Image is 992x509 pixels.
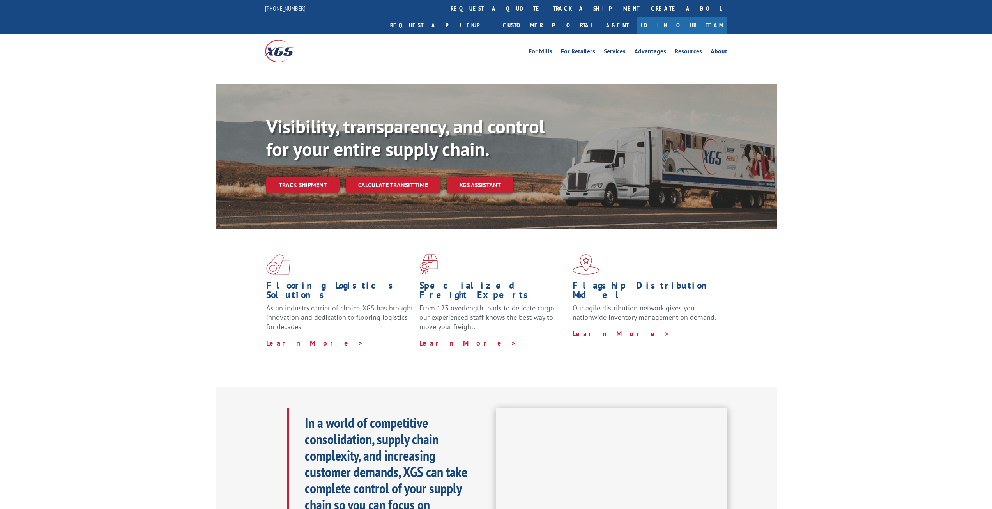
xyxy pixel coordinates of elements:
[266,177,340,193] a: Track shipment
[266,339,363,348] a: Learn More >
[711,48,727,57] a: About
[419,281,567,303] h1: Specialized Freight Experts
[529,48,552,57] a: For Mills
[634,48,666,57] a: Advantages
[573,329,670,338] a: Learn More >
[604,48,626,57] a: Services
[675,48,702,57] a: Resources
[419,303,567,338] p: From 123 overlength loads to delicate cargo, our experienced staff knows the best way to move you...
[384,17,497,34] a: Request a pickup
[447,177,513,193] a: XGS ASSISTANT
[419,254,438,275] img: xgs-icon-focused-on-flooring-red
[419,339,516,348] a: Learn More >
[497,17,598,34] a: Customer Portal
[265,4,306,12] a: [PHONE_NUMBER]
[266,303,413,331] span: As an industry carrier of choice, XGS has brought innovation and dedication to flooring logistics...
[266,281,414,303] h1: Flooring Logistics Solutions
[266,114,545,161] b: Visibility, transparency, and control for your entire supply chain.
[637,17,727,34] a: Join Our Team
[573,281,720,303] h1: Flagship Distribution Model
[266,254,290,275] img: xgs-icon-total-supply-chain-intelligence-red
[346,177,440,193] a: Calculate transit time
[598,17,637,34] a: Agent
[561,48,595,57] a: For Retailers
[573,254,599,275] img: xgs-icon-flagship-distribution-model-red
[573,303,716,322] span: Our agile distribution network gives you nationwide inventory management on demand.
